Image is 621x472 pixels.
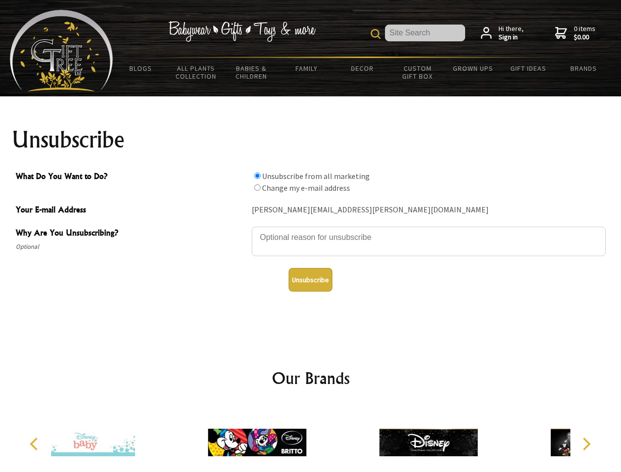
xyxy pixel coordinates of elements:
[254,184,261,191] input: What Do You Want to Do?
[334,58,390,79] a: Decor
[224,58,279,87] a: Babies & Children
[252,227,606,256] textarea: Why Are You Unsubscribing?
[385,25,465,41] input: Site Search
[25,433,46,455] button: Previous
[556,58,612,79] a: Brands
[20,366,602,390] h2: Our Brands
[252,203,606,218] div: [PERSON_NAME][EMAIL_ADDRESS][PERSON_NAME][DOMAIN_NAME]
[16,227,247,241] span: Why Are You Unsubscribing?
[499,33,524,42] strong: Sign in
[169,58,224,87] a: All Plants Collection
[12,128,610,151] h1: Unsubscribe
[254,173,261,179] input: What Do You Want to Do?
[445,58,501,79] a: Grown Ups
[16,204,247,218] span: Your E-mail Address
[499,25,524,42] span: Hi there,
[390,58,445,87] a: Custom Gift Box
[289,268,332,292] button: Unsubscribe
[501,58,556,79] a: Gift Ideas
[574,24,595,42] span: 0 items
[262,183,350,193] label: Change my e-mail address
[113,58,169,79] a: BLOGS
[481,25,524,42] a: Hi there,Sign in
[16,170,247,184] span: What Do You Want to Do?
[555,25,595,42] a: 0 items$0.00
[574,33,595,42] strong: $0.00
[262,171,370,181] label: Unsubscribe from all marketing
[575,433,597,455] button: Next
[10,10,113,91] img: Babyware - Gifts - Toys and more...
[16,241,247,253] span: Optional
[168,21,316,42] img: Babywear - Gifts - Toys & more
[371,29,381,39] img: product search
[279,58,335,79] a: Family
